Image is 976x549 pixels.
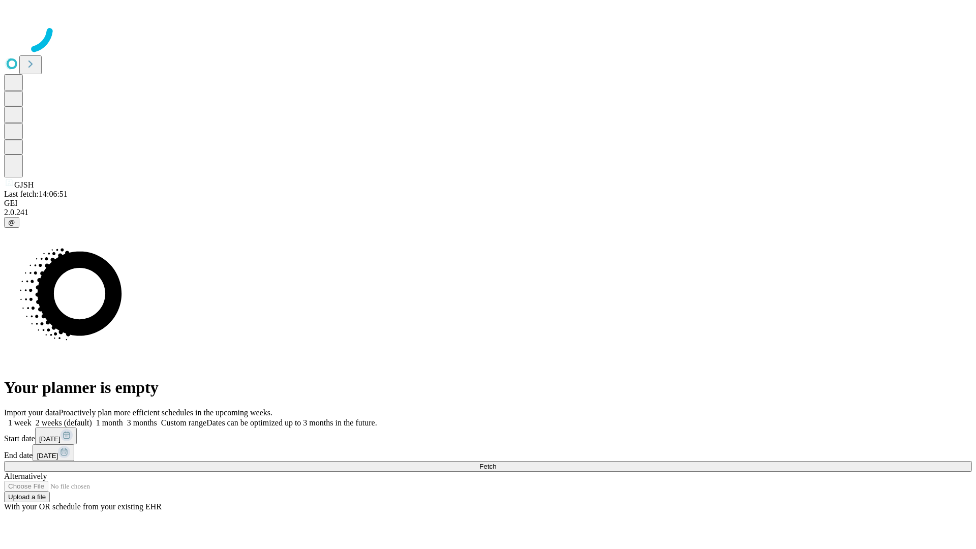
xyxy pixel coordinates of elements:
[4,461,972,472] button: Fetch
[4,408,59,417] span: Import your data
[33,444,74,461] button: [DATE]
[36,418,92,427] span: 2 weeks (default)
[4,208,972,217] div: 2.0.241
[4,217,19,228] button: @
[161,418,206,427] span: Custom range
[96,418,123,427] span: 1 month
[4,428,972,444] div: Start date
[4,502,162,511] span: With your OR schedule from your existing EHR
[4,492,50,502] button: Upload a file
[8,418,32,427] span: 1 week
[4,472,47,480] span: Alternatively
[39,435,60,443] span: [DATE]
[8,219,15,226] span: @
[4,190,68,198] span: Last fetch: 14:06:51
[59,408,272,417] span: Proactively plan more efficient schedules in the upcoming weeks.
[206,418,377,427] span: Dates can be optimized up to 3 months in the future.
[127,418,157,427] span: 3 months
[4,444,972,461] div: End date
[14,180,34,189] span: GJSH
[35,428,77,444] button: [DATE]
[37,452,58,460] span: [DATE]
[479,463,496,470] span: Fetch
[4,378,972,397] h1: Your planner is empty
[4,199,972,208] div: GEI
